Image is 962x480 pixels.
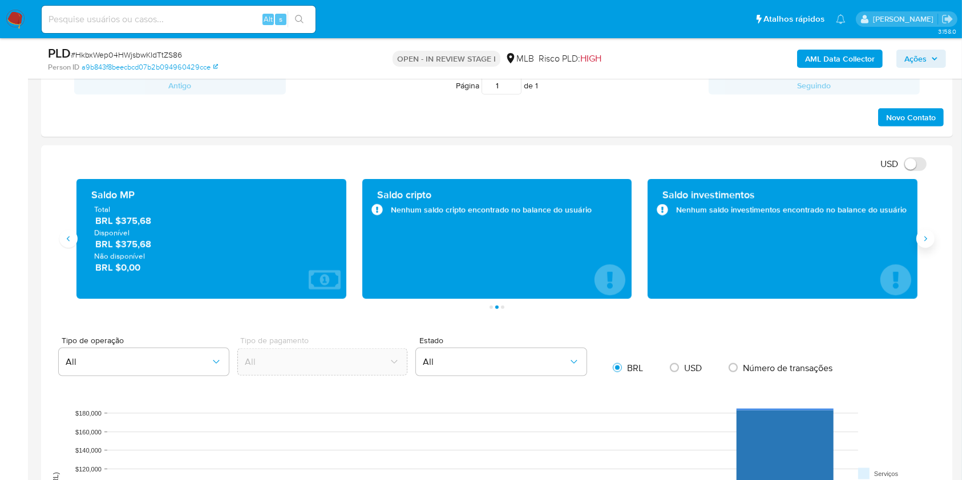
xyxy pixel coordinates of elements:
[580,52,601,65] span: HIGH
[873,14,937,25] p: yngrid.fernandes@mercadolivre.com
[71,49,182,60] span: # HkbxWep04HWjsbwKIdTtZS86
[709,76,920,95] button: Seguindo
[938,27,956,36] span: 3.158.0
[505,52,534,65] div: MLB
[48,44,71,62] b: PLD
[896,50,946,68] button: Ações
[264,14,273,25] span: Alt
[941,13,953,25] a: Sair
[797,50,883,68] button: AML Data Collector
[763,13,824,25] span: Atalhos rápidos
[74,76,286,95] button: Antigo
[904,50,927,68] span: Ações
[48,62,79,72] b: Person ID
[878,108,944,127] button: Novo Contato
[456,76,538,95] span: Página de
[805,50,875,68] b: AML Data Collector
[535,80,538,91] span: 1
[288,11,311,27] button: search-icon
[539,52,601,65] span: Risco PLD:
[279,14,282,25] span: s
[42,12,316,27] input: Pesquise usuários ou casos...
[836,14,846,24] a: Notificações
[886,109,936,125] span: Novo Contato
[82,62,218,72] a: a9b843f8beecbcd07b2b094960429cce
[393,51,500,67] p: OPEN - IN REVIEW STAGE I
